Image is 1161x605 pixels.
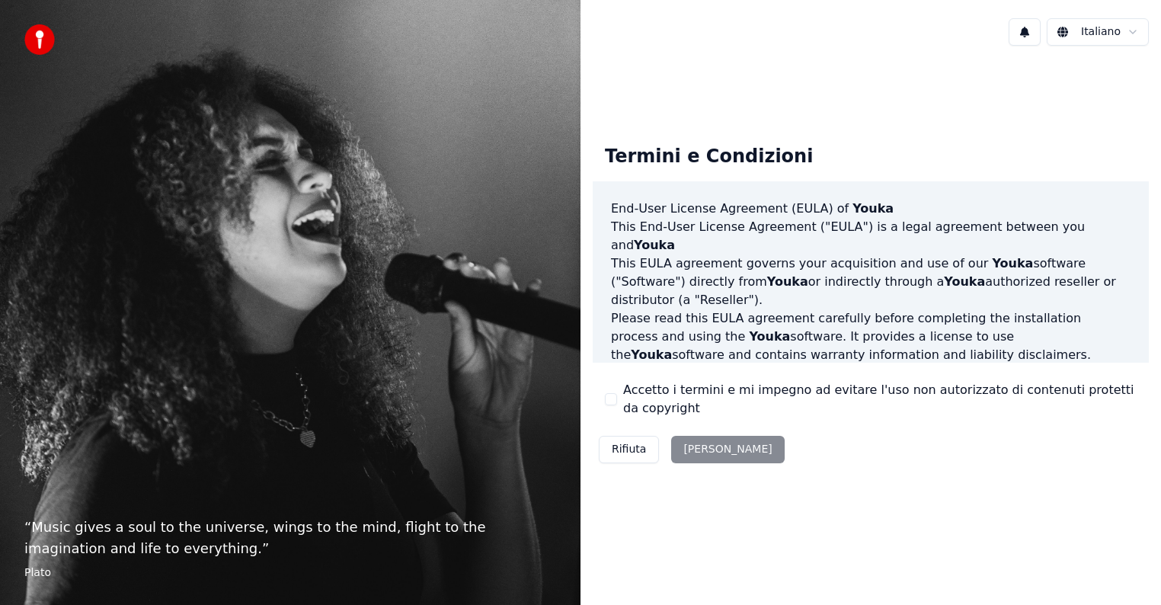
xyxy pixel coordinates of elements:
label: Accetto i termini e mi impegno ad evitare l'uso non autorizzato di contenuti protetti da copyright [623,381,1137,418]
span: Youka [767,274,808,289]
h3: End-User License Agreement (EULA) of [611,200,1131,218]
p: Please read this EULA agreement carefully before completing the installation process and using th... [611,309,1131,364]
p: This End-User License Agreement ("EULA") is a legal agreement between you and [611,218,1131,254]
p: This EULA agreement governs your acquisition and use of our software ("Software") directly from o... [611,254,1131,309]
span: Youka [992,256,1033,270]
span: Youka [749,329,790,344]
footer: Plato [24,565,556,581]
button: Rifiuta [599,436,659,463]
span: Youka [852,201,894,216]
p: “ Music gives a soul to the universe, wings to the mind, flight to the imagination and life to ev... [24,517,556,559]
span: Youka [634,238,675,252]
div: Termini e Condizioni [593,133,825,181]
img: youka [24,24,55,55]
span: Youka [631,347,672,362]
span: Youka [944,274,985,289]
